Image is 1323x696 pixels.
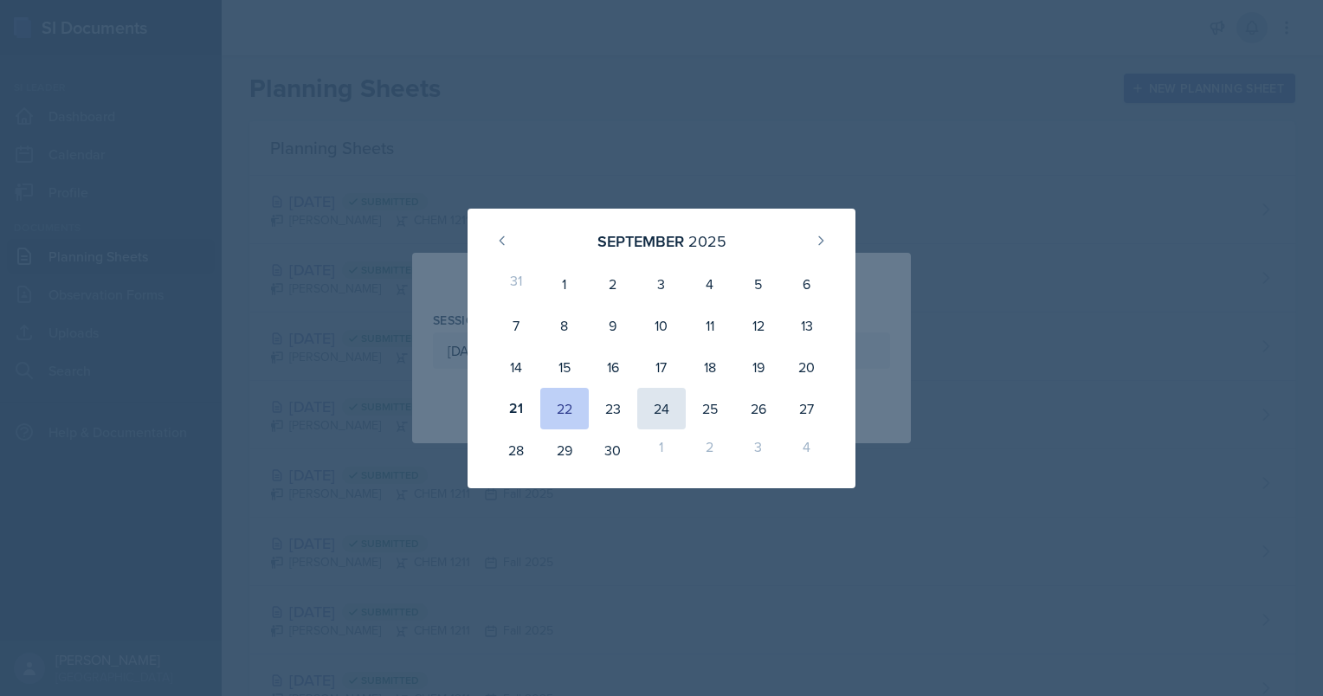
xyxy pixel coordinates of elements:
div: 1 [637,429,686,471]
div: 26 [734,388,783,429]
div: 20 [783,346,831,388]
div: 27 [783,388,831,429]
div: 11 [686,305,734,346]
div: 5 [734,263,783,305]
div: 7 [492,305,540,346]
div: 3 [637,263,686,305]
div: 23 [589,388,637,429]
div: 2 [686,429,734,471]
div: 12 [734,305,783,346]
div: 21 [492,388,540,429]
div: 29 [540,429,589,471]
div: 9 [589,305,637,346]
div: 24 [637,388,686,429]
div: 18 [686,346,734,388]
div: 8 [540,305,589,346]
div: 17 [637,346,686,388]
div: 4 [783,429,831,471]
div: 10 [637,305,686,346]
div: 25 [686,388,734,429]
div: 13 [783,305,831,346]
div: 3 [734,429,783,471]
div: 31 [492,263,540,305]
div: 1 [540,263,589,305]
div: 30 [589,429,637,471]
div: 15 [540,346,589,388]
div: 22 [540,388,589,429]
div: 2025 [688,229,726,253]
div: 28 [492,429,540,471]
div: 6 [783,263,831,305]
div: 19 [734,346,783,388]
div: September [597,229,684,253]
div: 16 [589,346,637,388]
div: 2 [589,263,637,305]
div: 14 [492,346,540,388]
div: 4 [686,263,734,305]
